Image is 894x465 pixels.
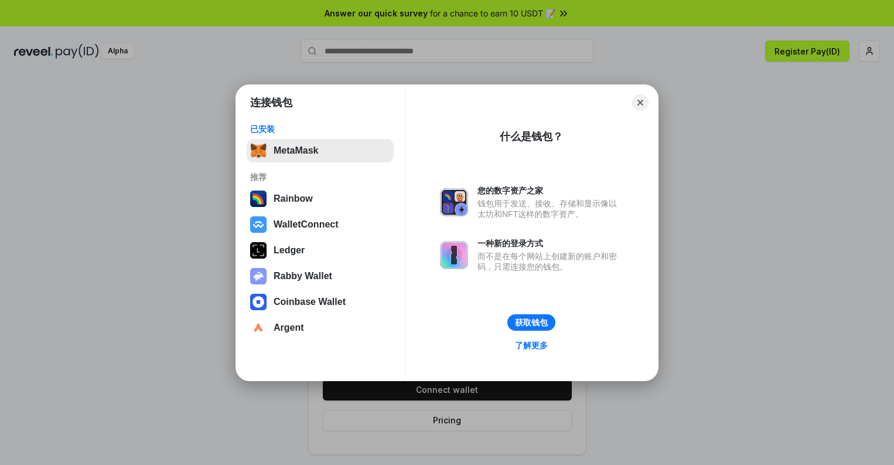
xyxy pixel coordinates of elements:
div: 获取钱包 [515,317,548,328]
button: Argent [247,316,394,340]
div: 而不是在每个网站上创建新的账户和密码，只需连接您的钱包。 [477,251,623,272]
div: 一种新的登录方式 [477,238,623,249]
div: Coinbase Wallet [274,297,346,307]
div: Rainbow [274,194,313,204]
div: Rabby Wallet [274,271,332,281]
div: MetaMask [274,145,318,156]
img: svg+xml,%3Csvg%20width%3D%22120%22%20height%3D%22120%22%20viewBox%3D%220%200%20120%20120%22%20fil... [250,191,267,207]
div: 钱包用于发送、接收、存储和显示像以太坊和NFT这样的数字资产。 [477,198,623,219]
button: Coinbase Wallet [247,290,394,314]
button: Rainbow [247,187,394,211]
img: svg+xml,%3Csvg%20fill%3D%22none%22%20height%3D%2233%22%20viewBox%3D%220%200%2035%2033%22%20width%... [250,142,267,159]
img: svg+xml,%3Csvg%20xmlns%3D%22http%3A%2F%2Fwww.w3.org%2F2000%2Fsvg%22%20fill%3D%22none%22%20viewBox... [440,241,468,269]
div: 推荐 [250,172,390,182]
button: MetaMask [247,139,394,162]
div: WalletConnect [274,219,339,230]
img: svg+xml,%3Csvg%20width%3D%2228%22%20height%3D%2228%22%20viewBox%3D%220%200%2028%2028%22%20fill%3D... [250,294,267,310]
button: Rabby Wallet [247,264,394,288]
div: 了解更多 [515,340,548,351]
img: svg+xml,%3Csvg%20width%3D%2228%22%20height%3D%2228%22%20viewBox%3D%220%200%2028%2028%22%20fill%3D... [250,320,267,336]
div: 已安装 [250,124,390,134]
button: Ledger [247,239,394,262]
div: Ledger [274,245,305,256]
img: svg+xml,%3Csvg%20xmlns%3D%22http%3A%2F%2Fwww.w3.org%2F2000%2Fsvg%22%20fill%3D%22none%22%20viewBox... [440,188,468,216]
h1: 连接钱包 [250,96,292,110]
a: 了解更多 [508,338,555,353]
button: Close [632,94,649,111]
div: 您的数字资产之家 [477,185,623,196]
button: 获取钱包 [507,314,555,331]
button: WalletConnect [247,213,394,236]
div: Argent [274,323,304,333]
img: svg+xml,%3Csvg%20xmlns%3D%22http%3A%2F%2Fwww.w3.org%2F2000%2Fsvg%22%20fill%3D%22none%22%20viewBox... [250,268,267,284]
img: svg+xml,%3Csvg%20width%3D%2228%22%20height%3D%2228%22%20viewBox%3D%220%200%2028%2028%22%20fill%3D... [250,216,267,233]
div: 什么是钱包？ [500,130,563,144]
img: svg+xml,%3Csvg%20xmlns%3D%22http%3A%2F%2Fwww.w3.org%2F2000%2Fsvg%22%20width%3D%2228%22%20height%3... [250,242,267,259]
